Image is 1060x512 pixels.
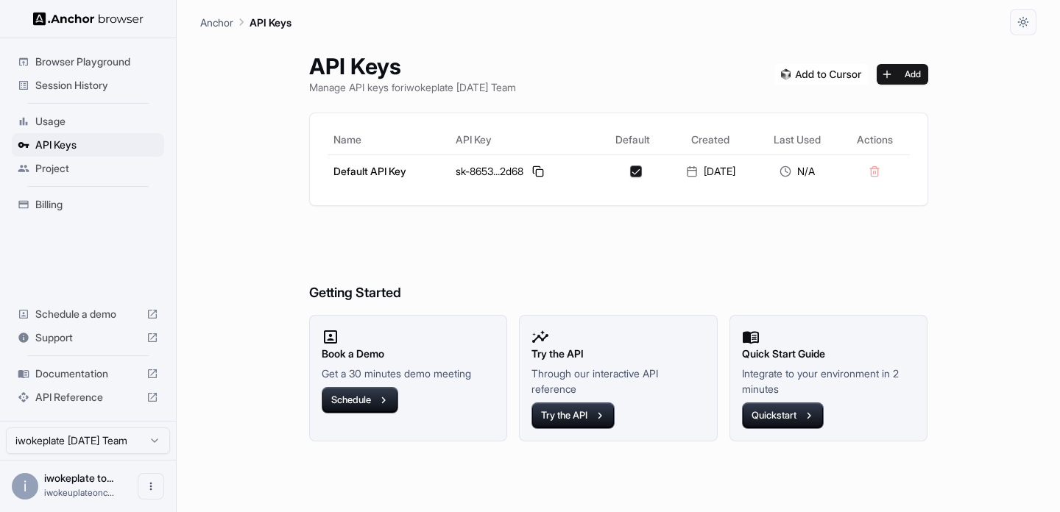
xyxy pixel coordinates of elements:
[12,74,164,97] div: Session History
[529,163,547,180] button: Copy API key
[44,487,114,498] span: iwokeuplateonce@gmail.com
[12,50,164,74] div: Browser Playground
[35,307,141,321] span: Schedule a demo
[328,125,451,154] th: Name
[250,15,291,30] p: API Keys
[35,390,141,405] span: API Reference
[138,473,164,499] button: Open menu
[742,366,916,397] p: Integrate to your environment in 2 minutes
[742,346,916,362] h2: Quick Start Guide
[322,366,495,381] p: Get a 30 minutes demo meeting
[35,54,158,69] span: Browser Playground
[666,125,755,154] th: Created
[200,14,291,30] nav: breadcrumb
[12,473,38,499] div: i
[742,402,824,429] button: Quickstart
[12,326,164,349] div: Support
[35,197,158,212] span: Billing
[35,161,158,176] span: Project
[328,154,451,188] td: Default API Key
[12,193,164,216] div: Billing
[200,15,233,30] p: Anchor
[35,78,158,93] span: Session History
[755,125,840,154] th: Last Used
[12,385,164,409] div: API Reference
[450,125,599,154] th: API Key
[531,366,705,397] p: Through our interactive API reference
[599,125,666,154] th: Default
[12,110,164,133] div: Usage
[35,330,141,345] span: Support
[309,79,516,95] p: Manage API keys for iwokeplate [DATE] Team
[12,302,164,326] div: Schedule a demo
[531,346,705,362] h2: Try the API
[775,64,868,85] img: Add anchorbrowser MCP server to Cursor
[309,224,928,304] h6: Getting Started
[322,387,398,413] button: Schedule
[12,157,164,180] div: Project
[12,362,164,385] div: Documentation
[672,164,749,179] div: [DATE]
[877,64,928,85] button: Add
[12,133,164,157] div: API Keys
[35,366,141,381] span: Documentation
[44,472,113,484] span: iwokeplate today
[840,125,909,154] th: Actions
[322,346,495,362] h2: Book a Demo
[760,164,834,179] div: N/A
[35,138,158,152] span: API Keys
[456,163,593,180] div: sk-8653...2d68
[531,402,615,429] button: Try the API
[35,114,158,129] span: Usage
[33,12,144,26] img: Anchor Logo
[309,53,516,79] h1: API Keys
